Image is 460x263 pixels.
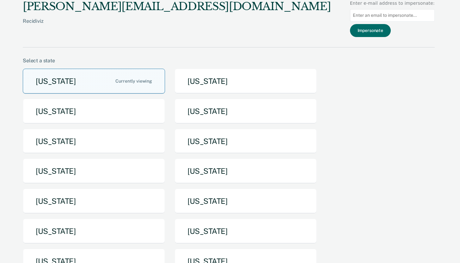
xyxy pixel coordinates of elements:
[175,189,317,214] button: [US_STATE]
[350,9,435,22] input: Enter an email to impersonate...
[23,159,165,184] button: [US_STATE]
[23,129,165,154] button: [US_STATE]
[175,99,317,124] button: [US_STATE]
[23,219,165,244] button: [US_STATE]
[23,69,165,94] button: [US_STATE]
[175,129,317,154] button: [US_STATE]
[175,69,317,94] button: [US_STATE]
[23,18,331,34] div: Recidiviz
[175,219,317,244] button: [US_STATE]
[175,159,317,184] button: [US_STATE]
[23,189,165,214] button: [US_STATE]
[23,58,435,64] div: Select a state
[23,99,165,124] button: [US_STATE]
[350,24,391,37] button: Impersonate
